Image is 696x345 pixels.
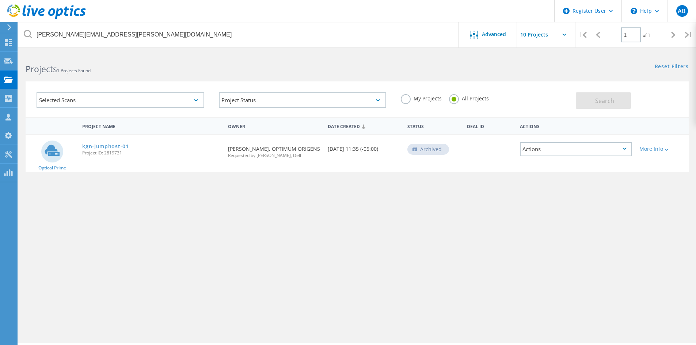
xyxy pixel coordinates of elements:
[482,32,506,37] span: Advanced
[678,8,686,14] span: AB
[595,97,614,105] span: Search
[463,119,516,133] div: Deal Id
[224,119,324,133] div: Owner
[449,94,489,101] label: All Projects
[639,146,685,152] div: More Info
[228,153,320,158] span: Requested by [PERSON_NAME], Dell
[26,63,57,75] b: Projects
[655,64,689,70] a: Reset Filters
[516,119,636,133] div: Actions
[37,92,204,108] div: Selected Scans
[38,166,66,170] span: Optical Prime
[57,68,91,74] span: 1 Projects Found
[520,142,632,156] div: Actions
[631,8,637,14] svg: \n
[219,92,387,108] div: Project Status
[324,119,404,133] div: Date Created
[224,135,324,165] div: [PERSON_NAME], OPTIMUM ORIGENS
[576,92,631,109] button: Search
[7,15,86,20] a: Live Optics Dashboard
[79,119,224,133] div: Project Name
[643,32,650,38] span: of 1
[324,135,404,159] div: [DATE] 11:35 (-05:00)
[401,94,442,101] label: My Projects
[407,144,449,155] div: Archived
[404,119,463,133] div: Status
[681,22,696,48] div: |
[18,22,459,47] input: Search projects by name, owner, ID, company, etc
[82,151,221,155] span: Project ID: 2819731
[82,144,129,149] a: kgn-jumphost-01
[575,22,590,48] div: |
